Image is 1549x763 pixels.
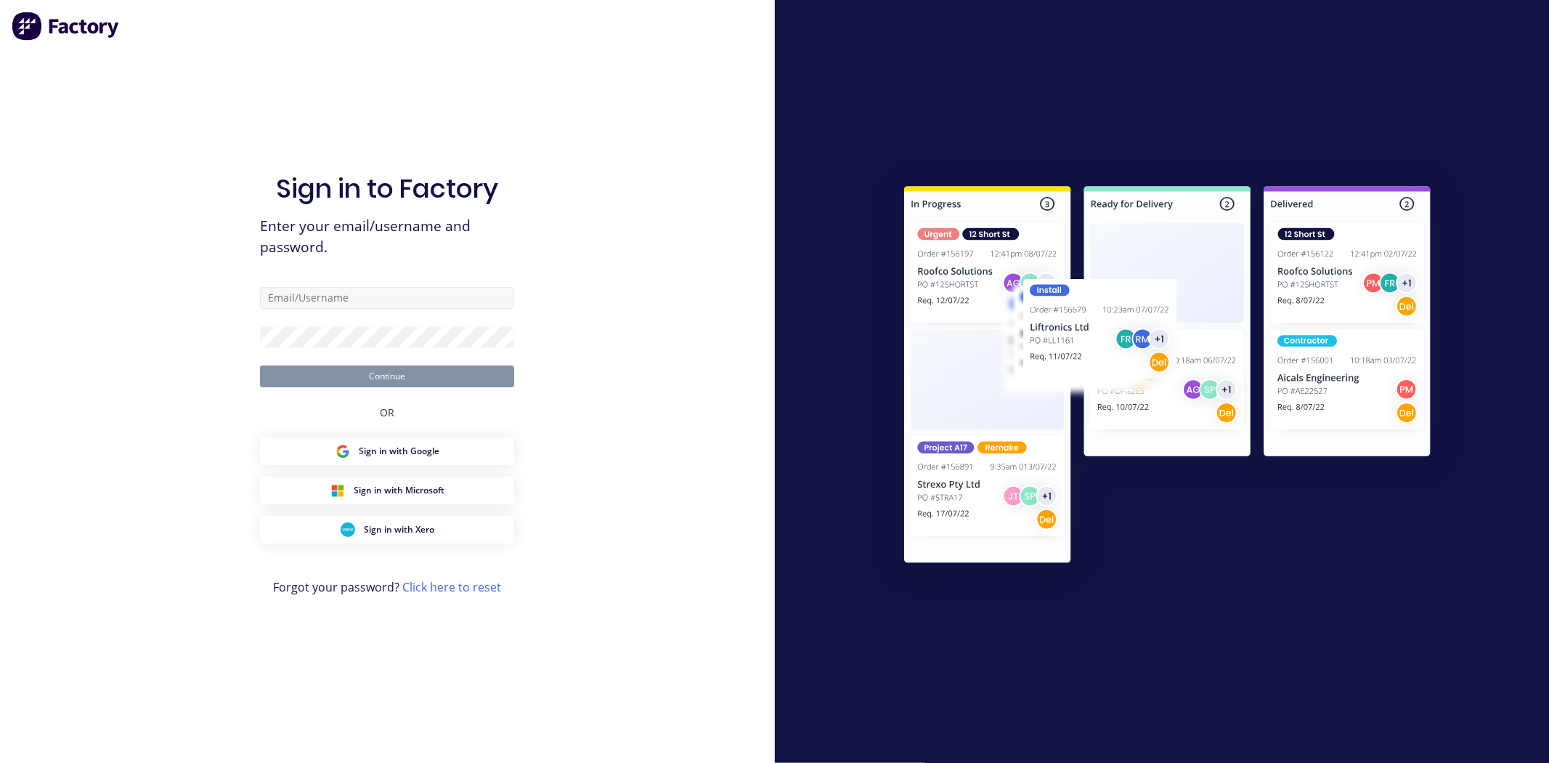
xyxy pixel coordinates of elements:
button: Continue [260,366,514,387]
span: Forgot your password? [273,578,501,596]
button: Xero Sign inSign in with Xero [260,516,514,544]
img: Xero Sign in [341,522,355,537]
button: Google Sign inSign in with Google [260,437,514,465]
img: Sign in [872,157,1463,597]
img: Factory [12,12,121,41]
button: Microsoft Sign inSign in with Microsoft [260,477,514,504]
span: Sign in with Microsoft [354,484,444,497]
span: Sign in with Xero [364,523,434,536]
a: Click here to reset [402,579,501,595]
h1: Sign in to Factory [276,173,498,204]
span: Sign in with Google [359,445,439,458]
span: Enter your email/username and password. [260,216,514,258]
img: Google Sign in [336,444,350,459]
input: Email/Username [260,287,514,309]
img: Microsoft Sign in [330,483,345,498]
div: OR [380,387,394,437]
